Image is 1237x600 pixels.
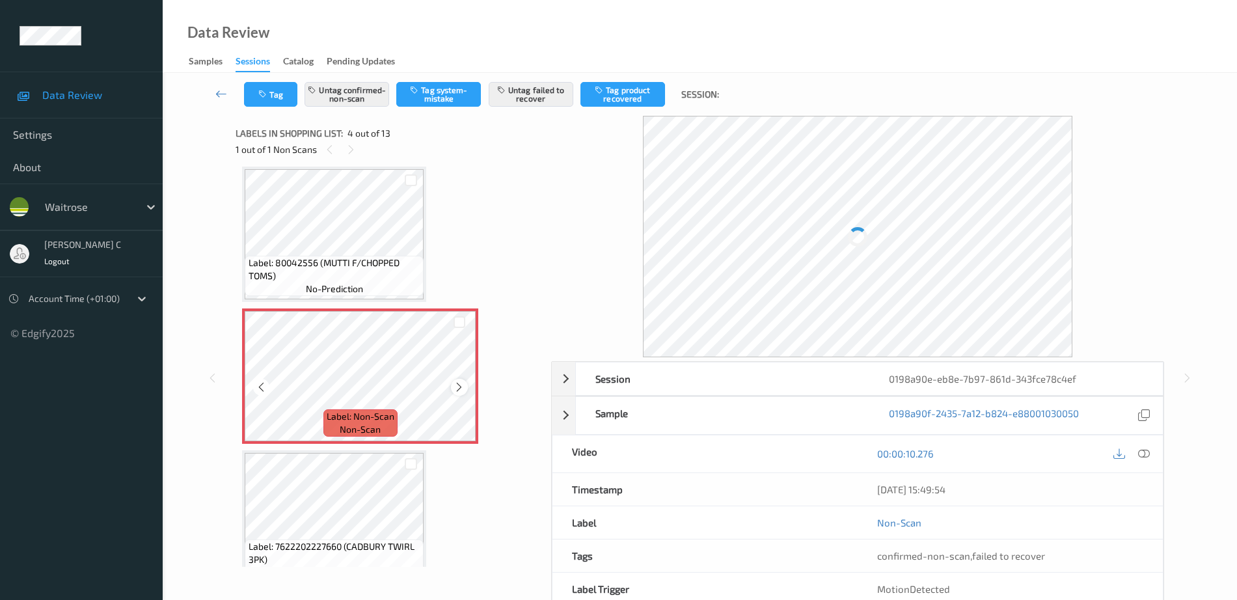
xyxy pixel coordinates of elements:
button: Untag failed to recover [489,82,573,107]
span: non-scan [340,423,381,436]
div: Data Review [187,26,269,39]
span: Label: 80042556 (MUTTI F/CHOPPED TOMS) [249,256,421,282]
div: 1 out of 1 Non Scans [236,141,542,157]
div: 0198a90e-eb8e-7b97-861d-343fce78c4ef [869,362,1163,395]
a: Sessions [236,53,283,72]
div: Catalog [283,55,314,71]
span: confirmed-non-scan [877,550,970,562]
span: Label: 7622202227660 (CADBURY TWIRL 3PK) [249,540,421,566]
div: Pending Updates [327,55,395,71]
a: 0198a90f-2435-7a12-b824-e88001030050 [889,407,1079,424]
button: Tag product recovered [580,82,665,107]
a: Pending Updates [327,53,408,71]
a: Catalog [283,53,327,71]
div: Tags [552,539,858,572]
div: Label [552,506,858,539]
span: failed to recover [972,550,1045,562]
div: Samples [189,55,223,71]
div: [DATE] 15:49:54 [877,483,1143,496]
a: Samples [189,53,236,71]
div: Video [552,435,858,472]
div: Session [576,362,869,395]
span: no-prediction [306,282,363,295]
div: Sample0198a90f-2435-7a12-b824-e88001030050 [552,396,1163,435]
div: Timestamp [552,473,858,506]
button: Tag [244,82,297,107]
span: no-prediction [306,566,363,579]
span: Label: Non-Scan [327,410,394,423]
button: Untag confirmed-non-scan [305,82,389,107]
span: 4 out of 13 [347,127,390,140]
a: Non-Scan [877,516,921,529]
a: 00:00:10.276 [877,447,934,460]
span: , [877,550,1045,562]
span: Session: [681,88,719,101]
div: Sessions [236,55,270,72]
div: Session0198a90e-eb8e-7b97-861d-343fce78c4ef [552,362,1163,396]
span: Labels in shopping list: [236,127,343,140]
div: Sample [576,397,869,434]
button: Tag system-mistake [396,82,481,107]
